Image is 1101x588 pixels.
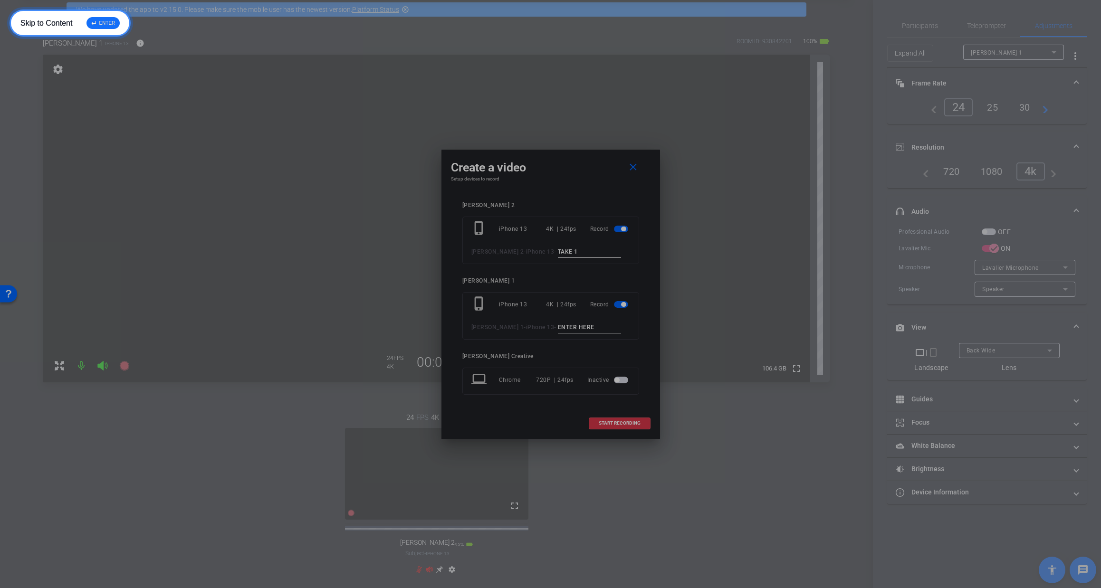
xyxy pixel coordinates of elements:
div: Inactive [587,371,630,389]
div: 720P | 24fps [536,371,574,389]
mat-icon: close [627,161,639,173]
div: Record [590,220,630,237]
div: 4K | 24fps [546,220,576,237]
mat-icon: laptop [471,371,488,389]
div: Record [590,296,630,313]
div: [PERSON_NAME] 2 [462,202,639,209]
span: - [554,324,556,331]
div: [PERSON_NAME] Creative [462,353,639,360]
span: - [554,248,556,255]
input: ENTER HERE [558,322,622,333]
span: - [524,324,526,331]
div: iPhone 13 [499,220,546,237]
span: [PERSON_NAME] 1 [471,324,524,331]
div: iPhone 13 [499,296,546,313]
input: ENTER HERE [558,246,622,258]
span: - [524,248,526,255]
div: Chrome [499,371,536,389]
div: 4K | 24fps [546,296,576,313]
span: START RECORDING [599,421,641,426]
button: START RECORDING [589,417,651,429]
span: iPhone 13 [526,324,555,331]
div: [PERSON_NAME] 1 [462,277,639,285]
div: Create a video [451,159,651,176]
h4: Setup devices to record [451,176,651,182]
mat-icon: phone_iphone [471,220,488,237]
span: iPhone 13 [526,248,555,255]
span: [PERSON_NAME] 2 [471,248,524,255]
mat-icon: phone_iphone [471,296,488,313]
